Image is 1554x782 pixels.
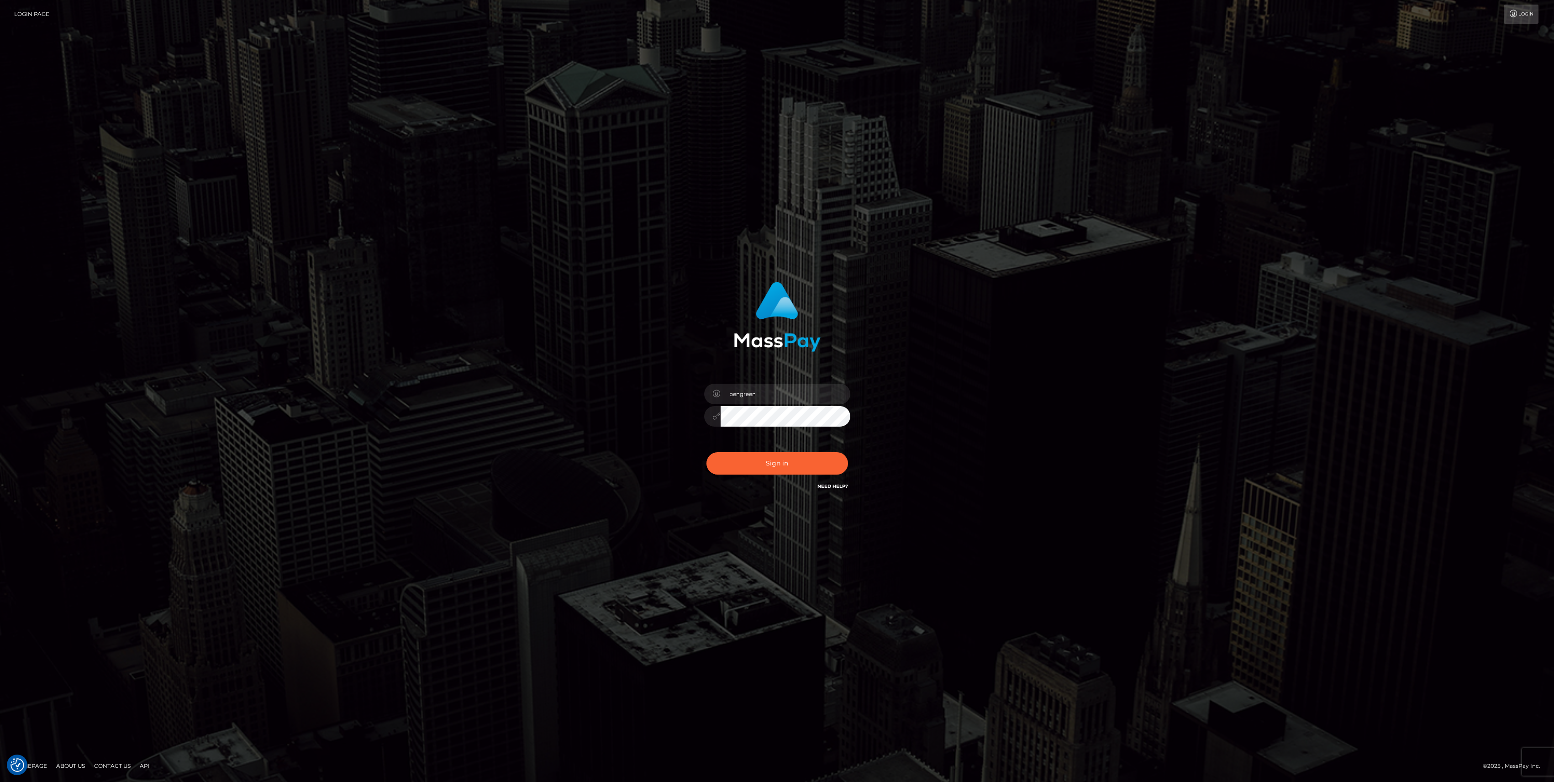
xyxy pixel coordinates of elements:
[136,759,153,773] a: API
[721,384,850,404] input: Username...
[10,759,51,773] a: Homepage
[734,282,821,352] img: MassPay Login
[90,759,134,773] a: Contact Us
[14,5,49,24] a: Login Page
[11,758,24,772] img: Revisit consent button
[1504,5,1538,24] a: Login
[817,483,848,489] a: Need Help?
[11,758,24,772] button: Consent Preferences
[53,759,89,773] a: About Us
[706,452,848,475] button: Sign in
[1483,761,1547,771] div: © 2025 , MassPay Inc.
